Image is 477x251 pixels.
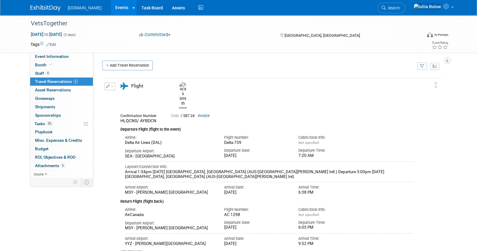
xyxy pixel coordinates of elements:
[120,83,128,90] i: Flight
[125,221,215,226] div: Departure Airport:
[431,41,448,44] div: Event Rating
[35,71,50,76] span: Staff
[30,5,61,11] img: ExhibitDay
[298,207,364,212] div: Cabin/Seat Info:
[35,62,53,67] span: Booth
[35,104,55,109] span: Shipments
[30,61,93,69] a: Booth
[285,33,360,38] span: [GEOGRAPHIC_DATA], [GEOGRAPHIC_DATA]
[198,114,210,118] a: Invoice
[30,86,93,94] a: Asset Reservations
[224,153,289,158] div: [DATE]
[35,146,49,151] span: Budget
[125,164,414,170] div: Layover/Connection Info:
[386,6,400,10] span: Search
[125,241,215,246] div: YYZ - [PERSON_NAME][GEOGRAPHIC_DATA]
[70,178,81,186] td: Personalize Event Tab Strip
[224,207,289,212] div: Flight Number:
[125,154,215,159] div: SEA - [GEOGRAPHIC_DATA]
[386,31,448,40] div: Event Format
[125,140,215,145] div: Delta Air Lines (DAL)
[298,220,364,225] div: Departure Time:
[420,65,424,68] i: Filter by Traveler
[30,78,93,86] a: Travel Reservations4
[125,148,215,154] div: Departure Airport:
[81,178,93,186] td: Toggle Event Tabs
[30,41,56,47] td: Tags
[125,226,215,231] div: MSY - [PERSON_NAME] [GEOGRAPHIC_DATA]
[30,162,93,170] a: Attachments6
[120,195,414,205] div: Return Flight (flight back)
[30,111,93,119] a: Sponsorships
[179,106,187,109] div: Lucas Smith
[179,82,187,106] img: Lucas Smith
[35,54,69,59] span: Event Information
[125,170,414,180] div: Arrival 1:34pm [DATE] [GEOGRAPHIC_DATA], [GEOGRAPHIC_DATA] (AUS-[GEOGRAPHIC_DATA][PERSON_NAME] In...
[298,236,364,241] div: Arrival Time:
[46,121,53,126] span: 0%
[224,135,289,140] div: Flight Number:
[224,190,289,195] div: [DATE]
[298,185,364,190] div: Arrival Time:
[224,241,289,246] div: [DATE]
[224,220,289,225] div: Departure Date:
[125,135,215,140] div: Airline:
[298,225,364,230] div: 6:05 PM
[224,225,289,230] div: [DATE]
[35,87,71,92] span: Asset Reservations
[224,140,289,145] div: Delta 739
[120,118,156,123] span: HLQCNS/ AYBDCN
[102,61,153,70] a: Add Travel Reservation
[30,52,93,61] a: Event Information
[34,172,43,176] span: more
[125,236,215,241] div: Arrival Airport:
[298,190,364,195] div: 6:38 PM
[298,135,364,140] div: Cabin/Seat Info:
[34,121,53,126] span: Tasks
[30,145,93,153] a: Budget
[46,43,56,47] a: Edit
[434,33,448,37] div: In-Person
[35,155,75,160] span: ROI, Objectives & ROO
[30,136,93,145] a: Misc. Expenses & Credits
[63,33,76,37] span: (3 days)
[224,212,289,218] div: AC 1298
[137,32,173,38] button: Committed
[224,185,289,190] div: Arrival Date:
[30,69,93,78] a: Staff4
[298,213,319,217] span: Not specified
[35,96,55,101] span: Giveaways
[413,3,441,10] img: Iuliia Bulow
[224,148,289,153] div: Departure Date:
[125,207,215,212] div: Airline:
[30,94,93,103] a: Giveaways
[29,18,413,29] div: VetsTogether
[131,83,143,89] span: Flight
[120,112,162,118] div: Confirmation Number:
[171,114,197,118] span: 587.24
[125,212,215,218] div: AirCanada
[46,71,50,75] span: 4
[73,79,78,84] span: 4
[49,63,52,66] i: Booth reservation complete
[427,32,433,37] img: Format-Inperson.png
[30,128,93,136] a: Playbook
[35,163,65,168] span: Attachments
[378,3,405,13] a: Search
[298,141,319,145] span: Not specified
[30,153,93,161] a: ROI, Objectives & ROO
[61,163,65,168] span: 6
[434,82,437,88] i: Click and drag to move item
[35,138,82,143] span: Misc. Expenses & Credits
[43,32,49,37] span: to
[30,120,93,128] a: Tasks0%
[125,185,215,190] div: Arrival Airport:
[68,5,102,10] span: [DOMAIN_NAME]
[30,103,93,111] a: Shipments
[125,190,215,195] div: MSY - [PERSON_NAME] [GEOGRAPHIC_DATA]
[298,148,364,153] div: Departure Time:
[224,236,289,241] div: Arrival Date:
[298,241,364,246] div: 9:52 PM
[120,123,414,132] div: Departure Flight (flight to the event)
[171,114,183,118] span: Cost: $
